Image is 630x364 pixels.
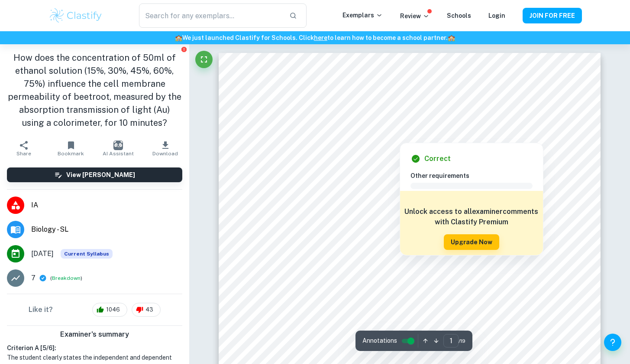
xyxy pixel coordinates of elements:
[7,51,182,129] h1: How does the concentration of 50ml of ethanol solution (15%, 30%, 45%, 60%, 75%) influence the ce...
[47,136,94,161] button: Bookmark
[50,274,82,282] span: ( )
[175,34,182,41] span: 🏫
[31,249,54,259] span: [DATE]
[61,249,113,259] span: Current Syllabus
[16,151,31,157] span: Share
[101,305,125,314] span: 1046
[141,305,158,314] span: 43
[132,303,161,317] div: 43
[342,10,383,20] p: Exemplars
[29,305,53,315] h6: Like it?
[404,207,539,227] h6: Unlock access to all examiner comments with Clastify Premium
[7,167,182,182] button: View [PERSON_NAME]
[103,151,134,157] span: AI Assistant
[444,234,499,250] button: Upgrade Now
[488,12,505,19] a: Login
[181,46,187,52] button: Report issue
[195,51,213,68] button: Fullscreen
[314,34,327,41] a: here
[139,3,282,28] input: Search for any exemplars...
[523,8,582,23] button: JOIN FOR FREE
[52,274,81,282] button: Breakdown
[48,7,103,24] img: Clastify logo
[113,141,123,150] img: AI Assistant
[92,303,127,317] div: 1046
[142,136,189,161] button: Download
[410,171,540,180] h6: Other requirements
[61,249,113,259] div: This exemplar is based on the current syllabus. Feel free to refer to it for inspiration/ideas wh...
[7,343,182,353] h6: Criterion A [ 5 / 6 ]:
[604,334,621,351] button: Help and Feedback
[58,151,84,157] span: Bookmark
[66,170,135,180] h6: View [PERSON_NAME]
[400,11,430,21] p: Review
[31,224,182,235] span: Biology - SL
[362,336,397,345] span: Annotations
[31,273,36,283] p: 7
[152,151,178,157] span: Download
[2,33,628,43] h6: We just launched Clastify for Schools. Click to learn how to become a school partner.
[3,329,186,340] h6: Examiner's summary
[447,12,471,19] a: Schools
[94,136,142,161] button: AI Assistant
[31,200,182,210] span: IA
[448,34,455,41] span: 🏫
[459,337,465,345] span: / 19
[424,154,451,164] h6: Correct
